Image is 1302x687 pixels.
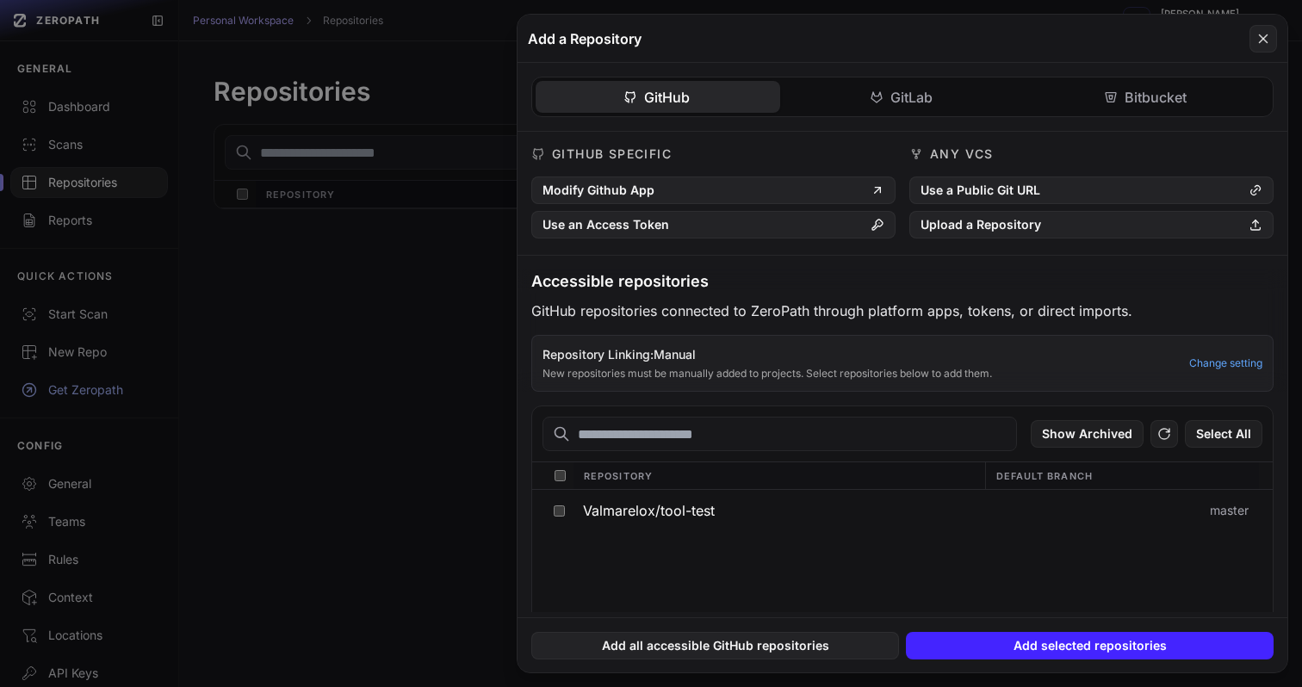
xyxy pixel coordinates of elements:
[531,300,1274,321] p: GitHub repositories connected to ZeroPath through platform apps, tokens, or direct imports.
[985,462,1259,489] div: Default Branch
[531,176,896,204] button: Modify Github App
[1025,81,1269,113] button: Bitbucket
[1189,356,1262,370] a: Change setting
[930,145,994,163] h4: Any VCS
[909,176,1274,204] button: Use a Public Git URL
[531,269,1274,294] h3: Accessible repositories
[542,367,1179,381] p: New repositories must be manually added to projects. Select repositories below to add them.
[583,504,715,517] span: Valmarelox/tool-test
[1185,420,1262,448] button: Select All
[573,490,984,531] button: Valmarelox/tool-test
[552,145,672,163] h4: GitHub Specific
[532,490,1273,531] div: Valmarelox/tool-test master
[531,632,899,659] button: Add all accessible GitHub repositories
[531,211,896,238] button: Use an Access Token
[542,346,1179,363] p: Repository Linking: Manual
[909,211,1274,238] button: Upload a Repository
[1031,420,1144,448] button: Show Archived
[995,502,1249,519] span: master
[528,28,642,49] h3: Add a Repository
[780,81,1025,113] button: GitLab
[906,632,1274,659] button: Add selected repositories
[573,462,985,489] div: Repository
[536,81,780,113] button: GitHub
